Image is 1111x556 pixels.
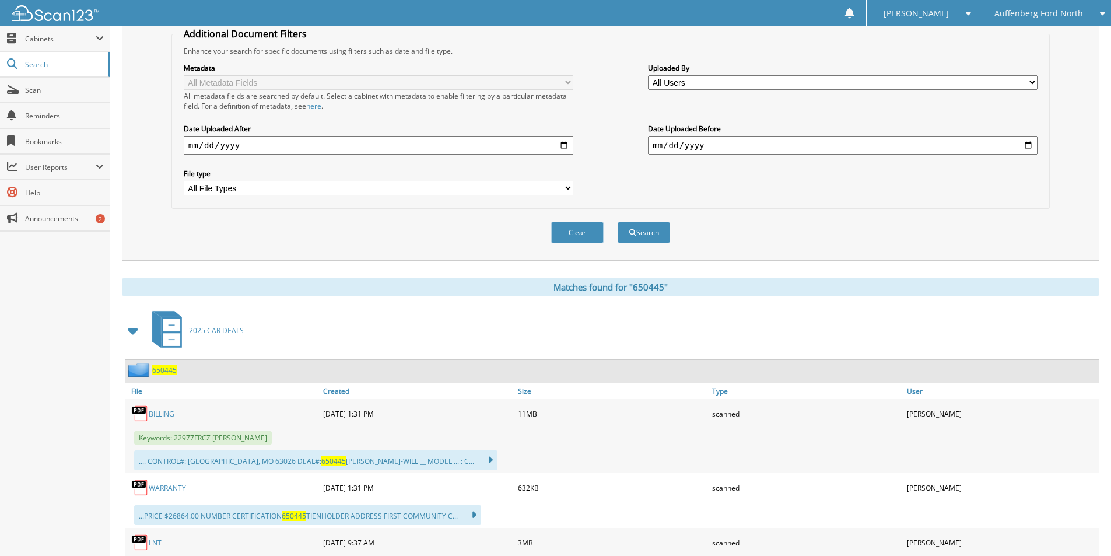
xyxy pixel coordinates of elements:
label: Uploaded By [648,63,1038,73]
div: Matches found for "650445" [122,278,1099,296]
div: .... CONTROL#: [GEOGRAPHIC_DATA], MO 63026 DEAL#: [PERSON_NAME]-WILL __ MODEL ... : C... [134,450,497,470]
span: Cabinets [25,34,96,44]
span: Search [25,60,102,69]
label: Date Uploaded After [184,124,573,134]
span: Reminders [25,111,104,121]
span: Auffenberg Ford North [994,10,1083,17]
input: start [184,136,573,155]
span: User Reports [25,162,96,172]
div: 2 [96,214,105,223]
a: Size [515,383,710,399]
a: File [125,383,320,399]
button: Search [618,222,670,243]
span: [PERSON_NAME] [884,10,949,17]
div: scanned [709,402,904,425]
img: folder2.png [128,363,152,377]
div: 632KB [515,476,710,499]
span: Help [25,188,104,198]
a: LNT [149,538,162,548]
div: [PERSON_NAME] [904,476,1099,499]
img: PDF.png [131,405,149,422]
div: scanned [709,531,904,554]
label: File type [184,169,573,179]
div: [PERSON_NAME] [904,402,1099,425]
a: WARRANTY [149,483,186,493]
button: Clear [551,222,604,243]
label: Metadata [184,63,573,73]
input: end [648,136,1038,155]
span: 2025 CAR DEALS [189,326,244,335]
legend: Additional Document Filters [178,27,313,40]
span: 650445 [282,511,306,521]
a: 650445 [152,365,177,375]
img: scan123-logo-white.svg [12,5,99,21]
label: Date Uploaded Before [648,124,1038,134]
div: [PERSON_NAME] [904,531,1099,554]
div: All metadata fields are searched by default. Select a cabinet with metadata to enable filtering b... [184,91,573,111]
div: [DATE] 1:31 PM [320,476,515,499]
div: 11MB [515,402,710,425]
div: Enhance your search for specific documents using filters such as date and file type. [178,46,1043,56]
span: Scan [25,85,104,95]
span: Bookmarks [25,137,104,146]
a: here [306,101,321,111]
div: [DATE] 1:31 PM [320,402,515,425]
a: 2025 CAR DEALS [145,307,244,354]
span: 650445 [321,456,346,466]
div: ...PRICE $26864.00 NUMBER CERTIFICATION TIENHOLDER ADDRESS FIRST COMMUNITY C... [134,505,481,525]
img: PDF.png [131,534,149,551]
img: PDF.png [131,479,149,496]
a: Created [320,383,515,399]
a: User [904,383,1099,399]
span: Announcements [25,214,104,223]
a: Type [709,383,904,399]
div: scanned [709,476,904,499]
a: BILLING [149,409,174,419]
div: [DATE] 9:37 AM [320,531,515,554]
span: Keywords: 22977FRCZ [PERSON_NAME] [134,431,272,445]
div: 3MB [515,531,710,554]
